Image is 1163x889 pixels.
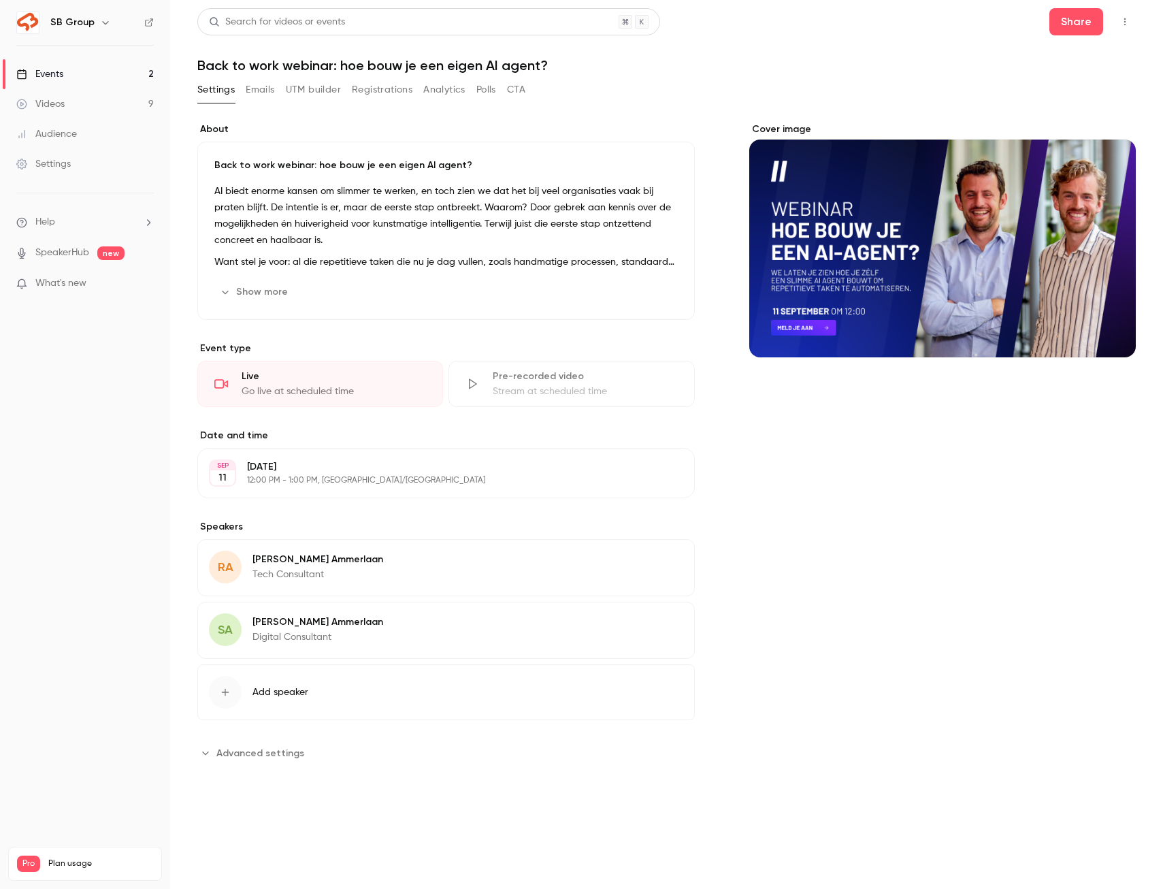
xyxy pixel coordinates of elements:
div: Go live at scheduled time [242,385,426,398]
section: Advanced settings [197,742,695,764]
button: CTA [507,79,525,101]
button: Show more [214,281,296,303]
p: [PERSON_NAME] Ammerlaan [252,553,383,566]
div: Audience [16,127,77,141]
button: Analytics [423,79,465,101]
div: Pre-recorded video [493,370,677,383]
button: Add speaker [197,664,695,720]
p: 11 [218,471,227,485]
p: Back to work webinar: hoe bouw je een eigen AI agent? [214,159,678,172]
span: Add speaker [252,685,308,699]
label: Date and time [197,429,695,442]
div: Stream at scheduled time [493,385,677,398]
p: Event type [197,342,695,355]
li: help-dropdown-opener [16,215,154,229]
p: Tech Consultant [252,568,383,581]
p: 12:00 PM - 1:00 PM, [GEOGRAPHIC_DATA]/[GEOGRAPHIC_DATA] [247,475,623,486]
span: RA [218,558,233,577]
span: SA [218,621,233,639]
span: new [97,246,125,260]
div: RA[PERSON_NAME] AmmerlaanTech Consultant [197,539,695,596]
div: Videos [16,97,65,111]
div: Settings [16,157,71,171]
a: SpeakerHub [35,246,89,260]
div: Search for videos or events [209,15,345,29]
span: Pro [17,856,40,872]
label: Cover image [749,123,1136,136]
h6: SB Group [50,16,95,29]
h1: Back to work webinar: hoe bouw je een eigen AI agent? [197,57,1136,74]
div: SEP [210,461,235,470]
p: AI biedt enorme kansen om slimmer te werken, en toch zien we dat het bij veel organisaties vaak b... [214,183,678,248]
button: UTM builder [286,79,341,101]
button: Emails [246,79,274,101]
span: Plan usage [48,858,153,869]
span: Advanced settings [216,746,304,760]
button: Registrations [352,79,412,101]
section: Cover image [749,123,1136,357]
p: Digital Consultant [252,630,383,644]
label: Speakers [197,520,695,534]
button: Polls [476,79,496,101]
div: LiveGo live at scheduled time [197,361,443,407]
img: SB Group [17,12,39,33]
div: Events [16,67,63,81]
p: [DATE] [247,460,623,474]
button: Share [1049,8,1103,35]
button: Settings [197,79,235,101]
label: About [197,123,695,136]
button: Advanced settings [197,742,312,764]
div: SA[PERSON_NAME] AmmerlaanDigital Consultant [197,602,695,659]
span: What's new [35,276,86,291]
div: Pre-recorded videoStream at scheduled time [448,361,694,407]
p: Want stel je voor: al die repetitieve taken die nu je dag vullen, zoals handmatige processen, sta... [214,254,678,270]
p: [PERSON_NAME] Ammerlaan [252,615,383,629]
div: Live [242,370,426,383]
span: Help [35,215,55,229]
